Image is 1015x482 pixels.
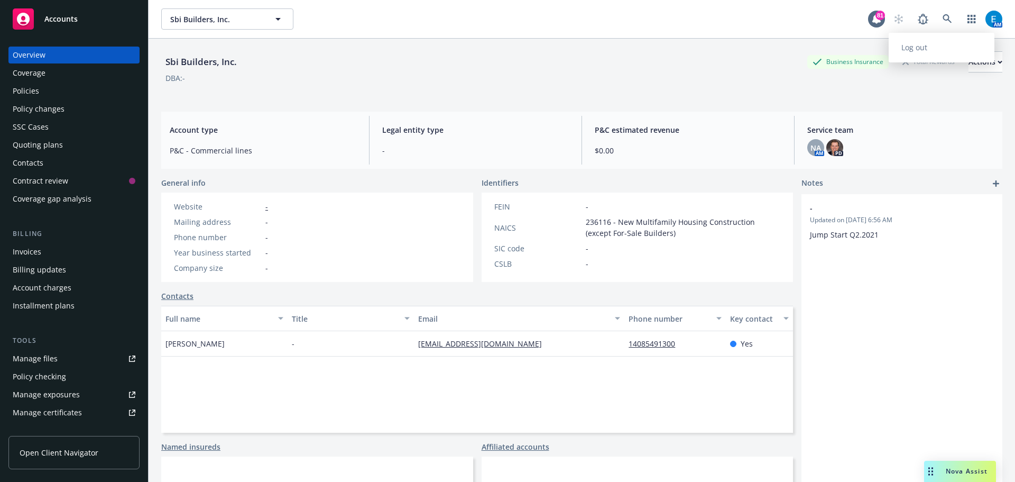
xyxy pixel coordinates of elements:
[595,145,781,156] span: $0.00
[8,65,140,81] a: Coverage
[161,177,206,188] span: General info
[170,145,356,156] span: P&C - Commercial lines
[414,306,624,331] button: Email
[161,55,241,69] div: Sbi Builders, Inc.
[924,461,996,482] button: Nova Assist
[265,232,268,243] span: -
[8,350,140,367] a: Manage files
[8,47,140,63] a: Overview
[382,145,569,156] span: -
[174,262,261,274] div: Company size
[826,139,843,156] img: photo
[801,194,1002,249] div: -Updated on [DATE] 6:56 AMJump Start Q2.2021
[8,101,140,117] a: Policy changes
[810,230,879,240] span: Jump Start Q2.2021
[13,368,66,385] div: Policy checking
[8,119,140,135] a: SSC Cases
[937,8,958,30] a: Search
[8,335,140,346] div: Tools
[946,467,988,476] span: Nova Assist
[165,338,225,349] span: [PERSON_NAME]
[494,201,582,212] div: FEIN
[265,216,268,228] span: -
[161,441,220,452] a: Named insureds
[726,306,793,331] button: Key contact
[13,83,39,99] div: Policies
[586,216,781,239] span: 236116 - New Multifamily Housing Construction (except For-Sale Builders)
[961,8,982,30] a: Switch app
[13,350,58,367] div: Manage files
[161,8,293,30] button: Sbi Builders, Inc.
[165,72,185,84] div: DBA: -
[13,137,63,153] div: Quoting plans
[8,422,140,439] a: Manage claims
[13,279,71,296] div: Account charges
[265,202,268,212] a: -
[624,306,725,331] button: Phone number
[8,368,140,385] a: Policy checking
[13,65,45,81] div: Coverage
[418,313,608,324] div: Email
[8,297,140,314] a: Installment plans
[8,229,140,239] div: Billing
[807,55,889,68] div: Business Insurance
[20,447,98,458] span: Open Client Navigator
[161,290,193,302] a: Contacts
[174,247,261,258] div: Year business started
[13,101,64,117] div: Policy changes
[288,306,414,331] button: Title
[13,243,41,260] div: Invoices
[586,258,588,269] span: -
[44,15,78,23] span: Accounts
[494,243,582,254] div: SIC code
[595,124,781,135] span: P&C estimated revenue
[292,338,294,349] span: -
[8,404,140,421] a: Manage certificates
[888,8,909,30] a: Start snowing
[494,222,582,233] div: NAICS
[807,124,994,135] span: Service team
[8,137,140,153] a: Quoting plans
[170,124,356,135] span: Account type
[8,243,140,260] a: Invoices
[8,4,140,34] a: Accounts
[494,258,582,269] div: CSLB
[8,386,140,403] a: Manage exposures
[165,313,272,324] div: Full name
[174,201,261,212] div: Website
[13,154,43,171] div: Contacts
[13,119,49,135] div: SSC Cases
[292,313,398,324] div: Title
[629,339,684,349] a: 14085491300
[8,279,140,296] a: Account charges
[8,172,140,189] a: Contract review
[418,339,550,349] a: [EMAIL_ADDRESS][DOMAIN_NAME]
[810,215,994,225] span: Updated on [DATE] 6:56 AM
[13,422,66,439] div: Manage claims
[13,190,91,207] div: Coverage gap analysis
[730,313,777,324] div: Key contact
[13,172,68,189] div: Contract review
[174,232,261,243] div: Phone number
[161,306,288,331] button: Full name
[889,37,994,58] a: Log out
[13,47,45,63] div: Overview
[265,262,268,274] span: -
[482,177,519,188] span: Identifiers
[13,261,66,278] div: Billing updates
[875,11,885,20] div: 81
[924,461,937,482] div: Drag to move
[8,190,140,207] a: Coverage gap analysis
[8,261,140,278] a: Billing updates
[265,247,268,258] span: -
[8,154,140,171] a: Contacts
[912,8,934,30] a: Report a Bug
[990,177,1002,190] a: add
[13,404,82,421] div: Manage certificates
[586,243,588,254] span: -
[382,124,569,135] span: Legal entity type
[482,441,549,452] a: Affiliated accounts
[810,142,821,153] span: NA
[810,203,966,214] span: -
